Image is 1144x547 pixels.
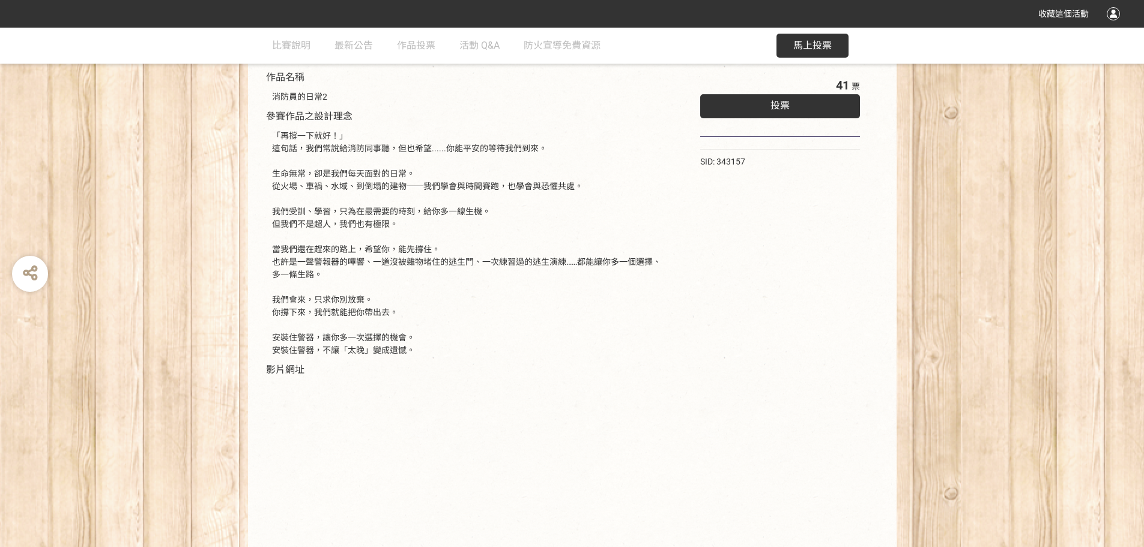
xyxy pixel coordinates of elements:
span: 馬上投票 [793,40,832,51]
span: 票 [852,82,860,91]
span: 最新公告 [334,40,373,51]
div: 「再撐一下就好！」 這句話，我們常說給消防同事聽，但也希望......你能平安的等待我們到來。 生命無常，卻是我們每天面對的日常。 從火場、車禍、水域、到倒塌的建物──我們學會與時間賽跑，也學會... [272,130,664,357]
a: 防火宣導免費資源 [524,28,601,64]
span: 防火宣導免費資源 [524,40,601,51]
span: 影片網址 [266,364,304,375]
span: 作品投票 [397,40,435,51]
span: 收藏這個活動 [1038,9,1089,19]
span: 投票 [770,100,790,111]
span: 41 [836,78,849,92]
a: 比賽說明 [272,28,310,64]
button: 馬上投票 [776,34,849,58]
a: 作品投票 [397,28,435,64]
a: 最新公告 [334,28,373,64]
div: 消防員的日常2 [272,91,664,103]
span: 比賽說明 [272,40,310,51]
span: 參賽作品之設計理念 [266,110,353,122]
span: SID: 343157 [700,157,745,166]
span: 活動 Q&A [459,40,500,51]
span: 作品名稱 [266,71,304,83]
a: 活動 Q&A [459,28,500,64]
